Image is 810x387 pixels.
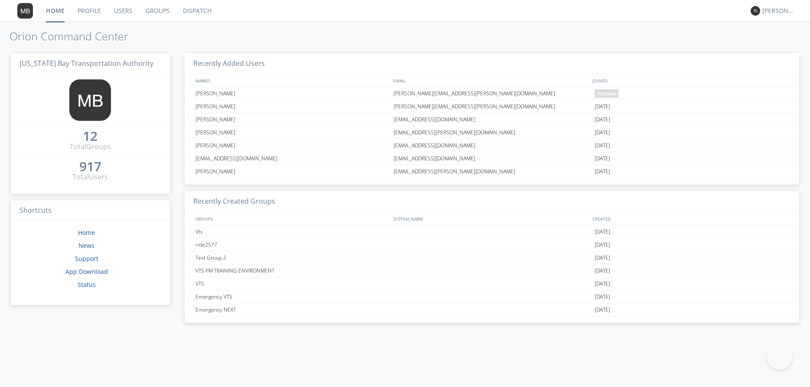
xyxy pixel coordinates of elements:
a: [PERSON_NAME][EMAIL_ADDRESS][PERSON_NAME][DOMAIN_NAME][DATE] [185,126,799,139]
h3: Shortcuts [11,200,170,221]
a: [PERSON_NAME][PERSON_NAME][EMAIL_ADDRESS][PERSON_NAME][DOMAIN_NAME][DATE] [185,100,799,113]
div: [PERSON_NAME][EMAIL_ADDRESS][PERSON_NAME][DOMAIN_NAME] [391,87,592,100]
span: [DATE] [595,303,610,316]
a: 12 [83,132,98,142]
div: [PERSON_NAME] [193,100,391,113]
div: VTS [193,277,391,290]
div: [EMAIL_ADDRESS][DOMAIN_NAME] [391,152,592,165]
span: [DATE] [595,152,610,165]
a: 917 [79,162,101,172]
span: [DATE] [595,126,610,139]
a: Vts[DATE] [185,225,799,238]
div: [PERSON_NAME] [762,7,795,15]
div: [PERSON_NAME] [193,165,391,178]
div: Vts [193,225,391,238]
span: [DATE] [595,165,610,178]
div: 917 [79,162,101,171]
div: Emergency NEXT [193,303,391,316]
a: Support [75,254,98,263]
iframe: Toggle Customer Support [767,344,793,370]
a: [PERSON_NAME][EMAIL_ADDRESS][DOMAIN_NAME][DATE] [185,139,799,152]
div: EMAIL [391,74,590,87]
span: [DATE] [595,100,610,113]
div: CREATED [590,212,790,225]
a: VTS-FM TRAINING ENVIRONMENT[DATE] [185,264,799,277]
img: 373638.png [17,3,33,19]
div: GROUPS [193,212,389,225]
span: [DATE] [595,238,610,251]
div: Total Users [72,172,108,182]
div: [EMAIL_ADDRESS][DOMAIN_NAME] [391,113,592,126]
h3: Recently Created Groups [185,191,799,212]
a: Emergency NEXT[DATE] [185,303,799,316]
div: JOINED [590,74,790,87]
a: Test Group 2[DATE] [185,251,799,264]
span: pending [595,89,618,98]
div: SYSTEM_NAME [391,212,590,225]
div: VTS-FM TRAINING ENVIRONMENT [193,264,391,277]
span: [DATE] [595,290,610,303]
img: 373638.png [751,6,760,16]
div: [PERSON_NAME][EMAIL_ADDRESS][PERSON_NAME][DOMAIN_NAME] [391,100,592,113]
span: [DATE] [595,139,610,152]
div: Total Groups [70,142,111,152]
div: Emergency VTS [193,290,391,303]
a: [PERSON_NAME][EMAIL_ADDRESS][DOMAIN_NAME][DATE] [185,113,799,126]
a: [PERSON_NAME][EMAIL_ADDRESS][PERSON_NAME][DOMAIN_NAME][DATE] [185,165,799,178]
a: Home [78,228,95,237]
div: [PERSON_NAME] [193,139,391,152]
a: News [78,241,94,250]
div: [PERSON_NAME] [193,87,391,100]
div: [EMAIL_ADDRESS][PERSON_NAME][DOMAIN_NAME] [391,126,592,139]
h3: Recently Added Users [185,53,799,75]
span: [DATE] [595,225,610,238]
a: App Download [65,267,108,276]
div: [PERSON_NAME] [193,126,391,139]
a: VTS[DATE] [185,277,799,290]
div: NAMES [193,74,389,87]
span: [DATE] [595,264,610,277]
div: Test Group 2 [193,251,391,264]
a: Emergency VTS[DATE] [185,290,799,303]
a: [PERSON_NAME][PERSON_NAME][EMAIL_ADDRESS][PERSON_NAME][DOMAIN_NAME]pending [185,87,799,100]
div: 12 [83,132,98,140]
div: [EMAIL_ADDRESS][PERSON_NAME][DOMAIN_NAME] [391,165,592,178]
div: ride2577 [193,238,391,251]
div: [PERSON_NAME] [193,113,391,126]
span: [DATE] [595,113,610,126]
div: [EMAIL_ADDRESS][DOMAIN_NAME] [391,139,592,152]
span: [US_STATE] Bay Transportation Authority [20,59,153,68]
span: [DATE] [595,251,610,264]
a: ride2577[DATE] [185,238,799,251]
a: Status [78,280,96,289]
a: [EMAIL_ADDRESS][DOMAIN_NAME][EMAIL_ADDRESS][DOMAIN_NAME][DATE] [185,152,799,165]
img: 373638.png [69,79,111,121]
div: [EMAIL_ADDRESS][DOMAIN_NAME] [193,152,391,165]
span: [DATE] [595,277,610,290]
